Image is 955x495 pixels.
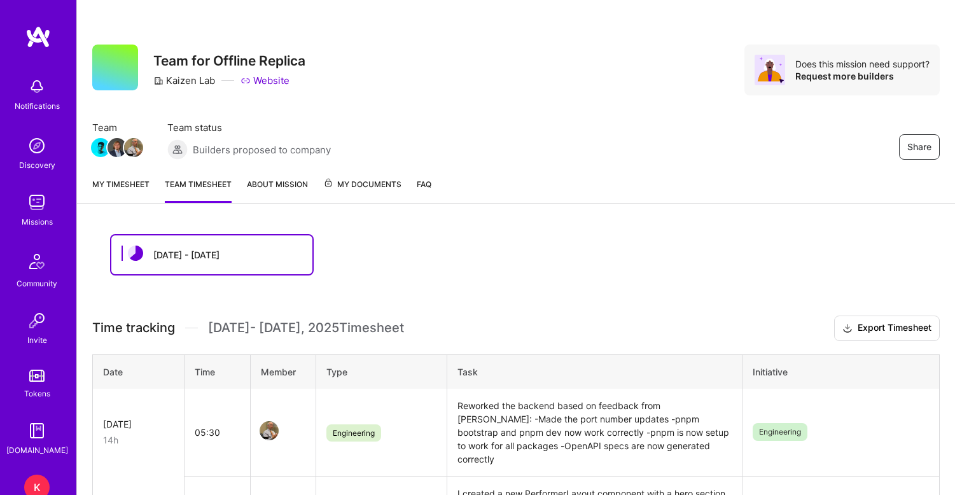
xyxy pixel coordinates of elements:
img: teamwork [24,190,50,215]
div: Request more builders [795,70,930,82]
img: bell [24,74,50,99]
span: Engineering [753,423,807,441]
a: My timesheet [92,178,150,203]
span: Team [92,121,142,134]
th: Type [316,354,447,389]
img: Team Member Avatar [91,138,110,157]
img: guide book [24,418,50,443]
th: Task [447,354,742,389]
div: Invite [27,333,47,347]
span: Time tracking [92,320,175,336]
img: Avatar [755,55,785,85]
div: Discovery [19,158,55,172]
div: Does this mission need support? [795,58,930,70]
div: 14h [103,433,174,447]
img: status icon [128,246,143,261]
div: [DATE] - [DATE] [153,248,220,261]
td: 05:30 [185,389,250,477]
img: Team Member Avatar [124,138,143,157]
div: [DATE] [103,417,174,431]
button: Export Timesheet [834,316,940,341]
div: Kaizen Lab [153,74,215,87]
span: [DATE] - [DATE] , 2025 Timesheet [208,320,404,336]
a: Team Member Avatar [109,137,125,158]
span: Share [907,141,931,153]
h3: Team for Offline Replica [153,53,305,69]
th: Date [93,354,185,389]
img: tokens [29,370,45,382]
img: Team Member Avatar [108,138,127,157]
div: Notifications [15,99,60,113]
a: Team timesheet [165,178,232,203]
img: Builders proposed to company [167,139,188,160]
a: Team Member Avatar [261,420,277,442]
img: Community [22,246,52,277]
div: Community [17,277,57,290]
div: Missions [22,215,53,228]
th: Member [250,354,316,389]
th: Initiative [742,354,940,389]
a: Website [240,74,289,87]
a: My Documents [323,178,401,203]
img: Team Member Avatar [260,421,279,440]
button: Share [899,134,940,160]
img: Invite [24,308,50,333]
div: [DOMAIN_NAME] [6,443,68,457]
i: icon Download [842,322,853,335]
img: discovery [24,133,50,158]
span: Engineering [326,424,381,442]
span: My Documents [323,178,401,192]
img: logo [25,25,51,48]
a: FAQ [417,178,431,203]
a: About Mission [247,178,308,203]
a: Team Member Avatar [92,137,109,158]
th: Time [185,354,250,389]
td: Reworked the backend based on feedback from [PERSON_NAME]: -Made the port number updates -pnpm bo... [447,389,742,477]
div: Tokens [24,387,50,400]
span: Team status [167,121,331,134]
i: icon CompanyGray [153,76,164,86]
a: Team Member Avatar [125,137,142,158]
span: Builders proposed to company [193,143,331,157]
